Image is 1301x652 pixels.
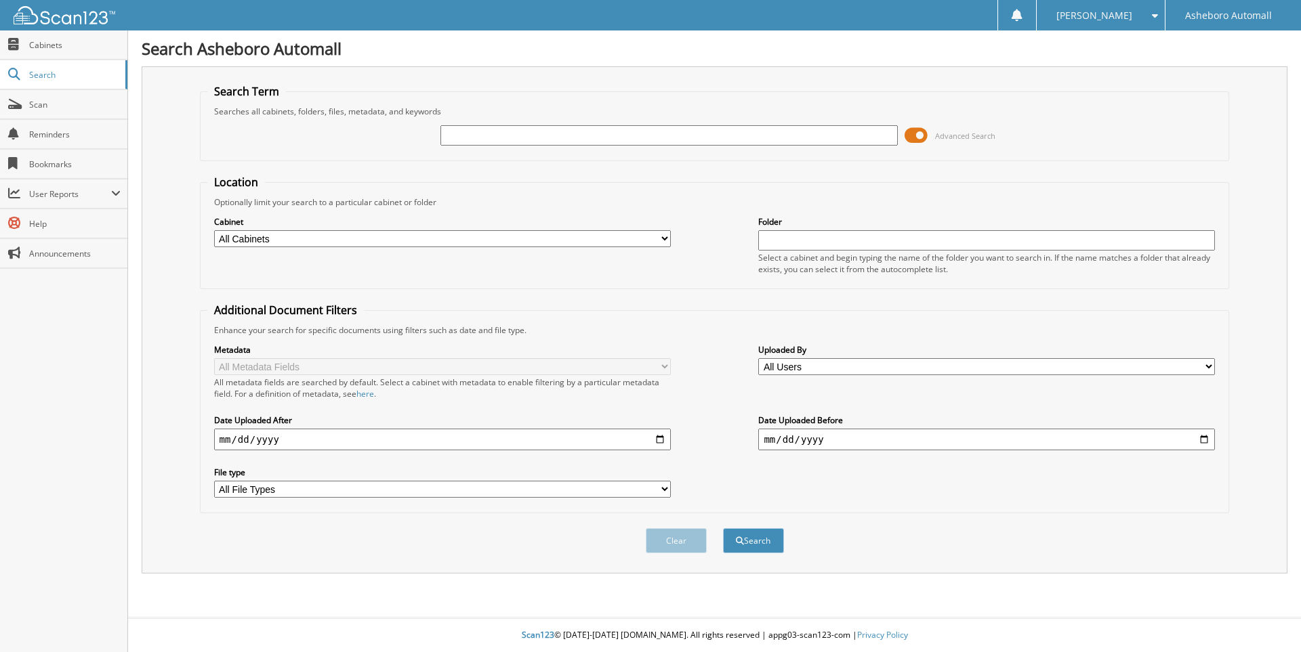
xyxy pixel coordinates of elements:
span: Scan [29,99,121,110]
label: Date Uploaded Before [758,414,1215,426]
legend: Search Term [207,84,286,99]
div: Select a cabinet and begin typing the name of the folder you want to search in. If the name match... [758,252,1215,275]
span: Advanced Search [935,131,995,141]
span: Scan123 [522,629,554,640]
a: here [356,388,374,399]
button: Search [723,528,784,553]
label: File type [214,466,671,478]
input: start [214,429,671,450]
span: Announcements [29,248,121,259]
label: Uploaded By [758,344,1215,355]
label: Metadata [214,344,671,355]
span: Reminders [29,129,121,140]
div: All metadata fields are searched by default. Select a cabinet with metadata to enable filtering b... [214,376,671,399]
span: User Reports [29,188,111,200]
div: Searches all cabinets, folders, files, metadata, and keywords [207,106,1222,117]
a: Privacy Policy [857,629,908,640]
legend: Additional Document Filters [207,303,364,318]
img: scan123-logo-white.svg [14,6,115,24]
button: Clear [646,528,707,553]
input: end [758,429,1215,450]
div: © [DATE]-[DATE] [DOMAIN_NAME]. All rights reserved | appg03-scan123-com | [128,619,1301,652]
label: Folder [758,216,1215,227]
span: [PERSON_NAME] [1056,12,1132,20]
iframe: Chat Widget [1233,587,1301,652]
span: Bookmarks [29,158,121,170]
div: Enhance your search for specific documents using filters such as date and file type. [207,324,1222,336]
span: Asheboro Automall [1185,12,1272,20]
div: Optionally limit your search to a particular cabinet or folder [207,196,1222,208]
label: Cabinet [214,216,671,227]
span: Search [29,69,119,81]
label: Date Uploaded After [214,414,671,426]
legend: Location [207,175,265,190]
h1: Search Asheboro Automall [142,37,1287,60]
span: Help [29,218,121,230]
span: Cabinets [29,39,121,51]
